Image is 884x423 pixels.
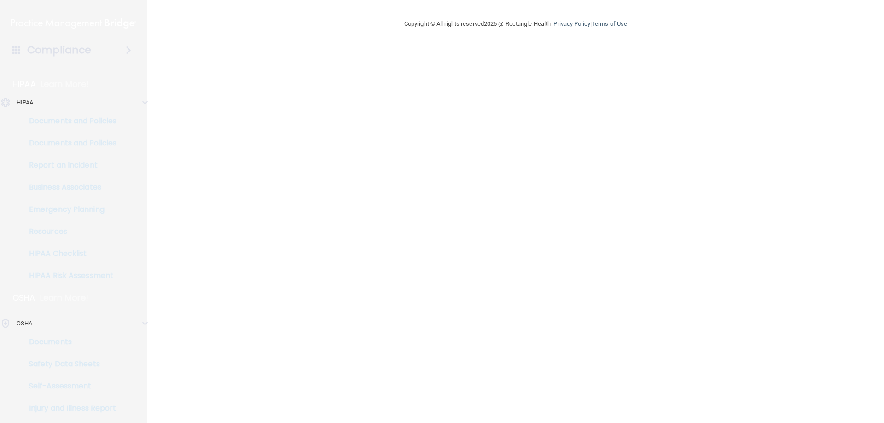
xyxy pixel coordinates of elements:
p: OSHA [17,318,32,329]
img: PMB logo [11,14,136,33]
a: Privacy Policy [553,20,590,27]
p: Documents [6,337,132,347]
p: OSHA [12,292,35,303]
p: Safety Data Sheets [6,359,132,369]
p: HIPAA [17,97,34,108]
h4: Compliance [27,44,91,57]
p: Resources [6,227,132,236]
p: Emergency Planning [6,205,132,214]
p: HIPAA [12,79,36,90]
p: HIPAA Checklist [6,249,132,258]
p: Documents and Policies [6,116,132,126]
p: Injury and Illness Report [6,404,132,413]
p: Self-Assessment [6,382,132,391]
p: Report an Incident [6,161,132,170]
p: Learn More! [40,292,89,303]
div: Copyright © All rights reserved 2025 @ Rectangle Health | | [348,9,684,39]
p: HIPAA Risk Assessment [6,271,132,280]
p: Learn More! [41,79,89,90]
a: Terms of Use [592,20,627,27]
p: Business Associates [6,183,132,192]
p: Documents and Policies [6,139,132,148]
